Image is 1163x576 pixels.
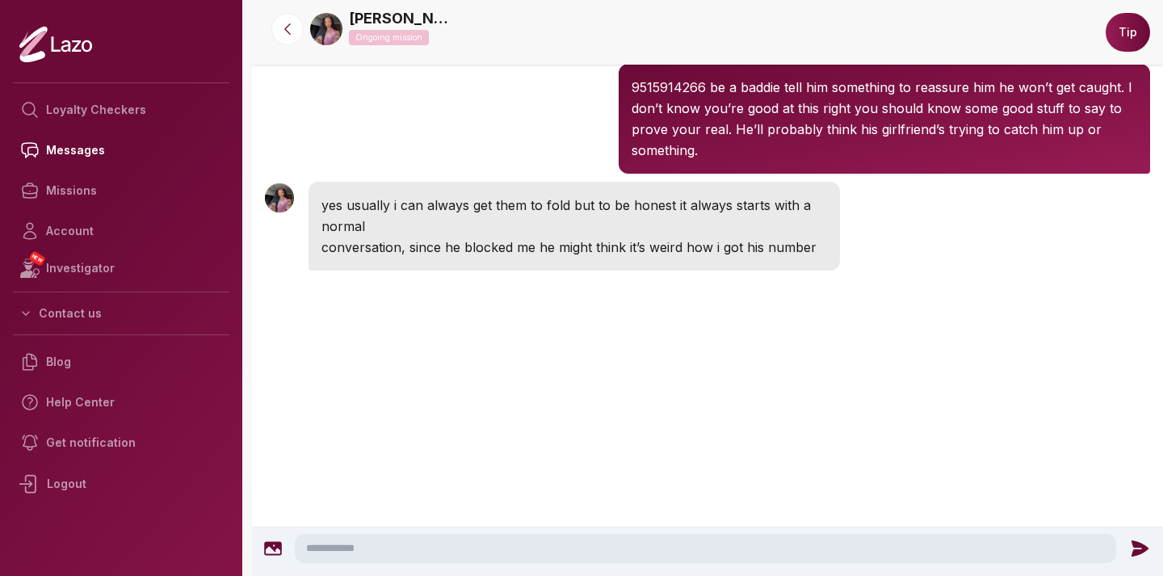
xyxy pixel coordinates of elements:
[321,195,827,237] p: yes usually i can always get them to fold but to be honest it always starts with a normal
[13,423,229,463] a: Get notification
[13,211,229,251] a: Account
[632,77,1137,161] p: 9515914266 be a baddie tell him something to reassure him he won’t get caught. I don’t know you’r...
[349,30,429,45] p: Ongoing mission
[13,170,229,211] a: Missions
[13,463,229,505] div: Logout
[13,251,229,285] a: NEWInvestigator
[310,13,342,45] img: 4b0546d6-1fdc-485f-8419-658a292abdc7
[13,90,229,130] a: Loyalty Checkers
[28,250,46,267] span: NEW
[1106,13,1150,52] button: Tip
[13,382,229,423] a: Help Center
[265,183,294,212] img: User avatar
[321,237,827,258] p: conversation, since he blocked me he might think it’s weird how i got his number
[13,299,229,328] button: Contact us
[13,130,229,170] a: Messages
[349,7,454,30] a: [PERSON_NAME]
[13,342,229,382] a: Blog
